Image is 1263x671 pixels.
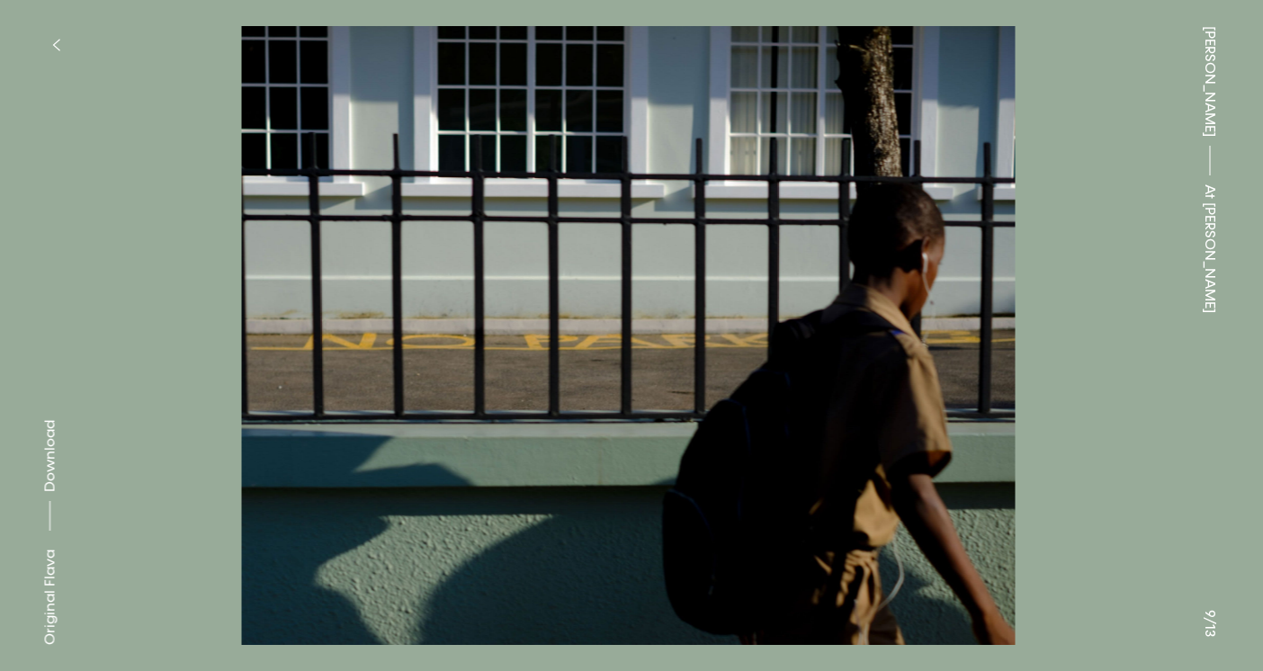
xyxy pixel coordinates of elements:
a: [PERSON_NAME] [1199,26,1221,137]
button: Download asset [40,420,61,540]
span: At [PERSON_NAME] [1199,184,1221,313]
span: Download [41,420,59,492]
div: Original Flava [40,550,61,645]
